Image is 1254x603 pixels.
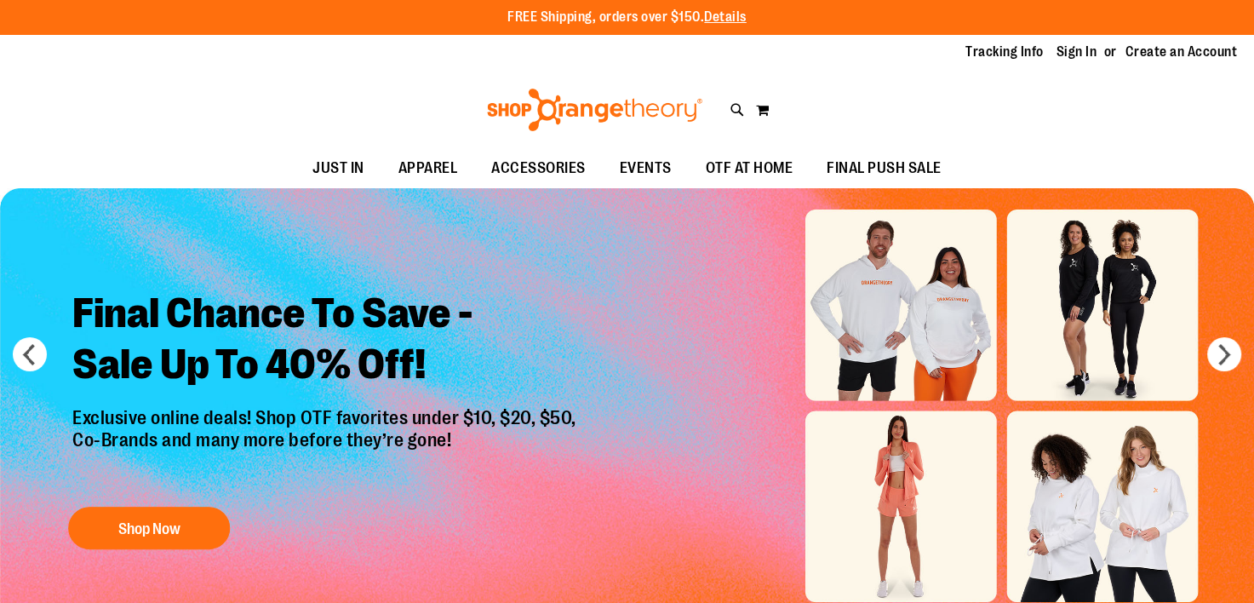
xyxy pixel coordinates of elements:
[381,149,475,188] a: APPAREL
[295,149,381,188] a: JUST IN
[965,43,1044,61] a: Tracking Info
[484,89,705,131] img: Shop Orangetheory
[491,149,586,187] span: ACCESSORIES
[706,149,793,187] span: OTF AT HOME
[1125,43,1238,61] a: Create an Account
[689,149,810,188] a: OTF AT HOME
[60,275,593,407] h2: Final Chance To Save - Sale Up To 40% Off!
[1056,43,1097,61] a: Sign In
[620,149,672,187] span: EVENTS
[68,508,230,550] button: Shop Now
[704,9,747,25] a: Details
[13,337,47,371] button: prev
[603,149,689,188] a: EVENTS
[1207,337,1241,371] button: next
[810,149,959,188] a: FINAL PUSH SALE
[398,149,458,187] span: APPAREL
[827,149,942,187] span: FINAL PUSH SALE
[312,149,364,187] span: JUST IN
[507,8,747,27] p: FREE Shipping, orders over $150.
[474,149,603,188] a: ACCESSORIES
[60,407,593,491] p: Exclusive online deals! Shop OTF favorites under $10, $20, $50, Co-Brands and many more before th...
